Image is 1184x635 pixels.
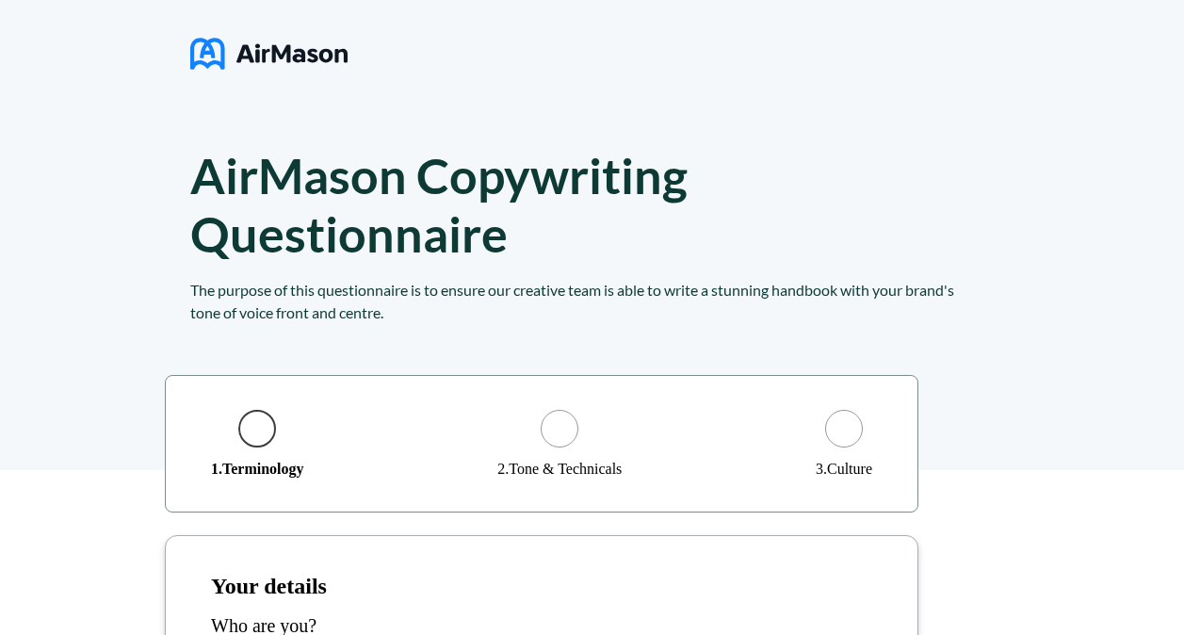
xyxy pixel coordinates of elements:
[190,279,963,324] div: The purpose of this questionnaire is to ensure our creative team is able to write a stunning hand...
[211,461,304,478] div: 1 . Terminology
[211,574,872,600] h1: Your details
[497,461,622,478] div: 2 . Tone & Technicals
[190,30,348,77] img: logo
[816,461,872,478] div: 3 . Culture
[190,146,742,263] h1: AirMason Copywriting Questionnaire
